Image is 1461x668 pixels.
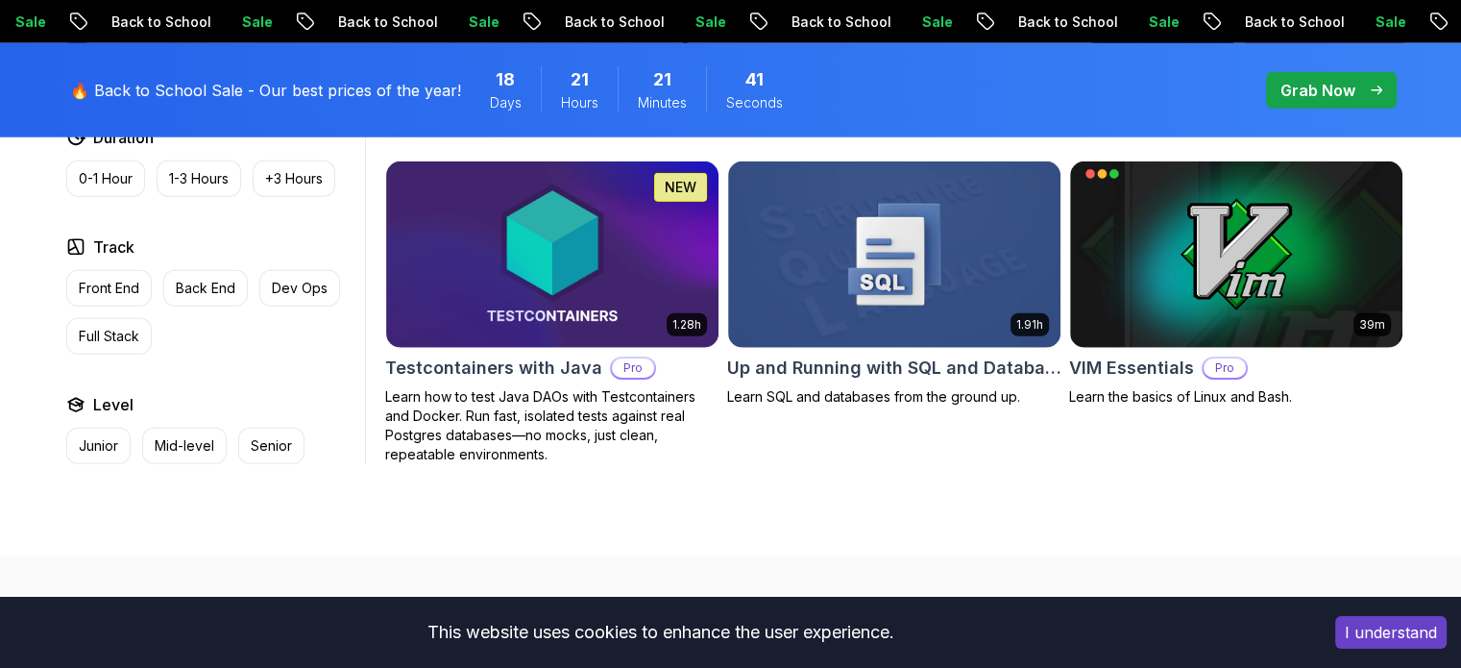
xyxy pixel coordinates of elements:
[70,79,461,102] p: 🔥 Back to School Sale - Our best prices of the year!
[79,436,118,456] p: Junior
[770,12,901,32] p: Back to School
[638,93,687,112] span: Minutes
[612,359,654,378] p: Pro
[386,161,718,348] img: Testcontainers with Java card
[272,279,328,298] p: Dev Ops
[265,169,323,188] p: +3 Hours
[1069,387,1403,407] p: Learn the basics of Linux and Bash.
[93,126,154,149] h2: Duration
[727,161,1061,407] a: Up and Running with SQL and Databases card1.91hUp and Running with SQL and DatabasesLearn SQL and...
[385,387,719,464] p: Learn how to test Java DAOs with Testcontainers and Docker. Run fast, isolated tests against real...
[726,93,783,112] span: Seconds
[66,161,145,197] button: 0-1 Hour
[79,327,139,346] p: Full Stack
[665,178,696,197] p: NEW
[66,270,152,307] button: Front End
[66,428,131,464] button: Junior
[251,436,292,456] p: Senior
[90,12,221,32] p: Back to School
[142,428,227,464] button: Mid-level
[490,93,522,112] span: Days
[259,270,340,307] button: Dev Ops
[1128,12,1189,32] p: Sale
[157,161,241,197] button: 1-3 Hours
[176,279,235,298] p: Back End
[221,12,282,32] p: Sale
[1069,355,1194,382] h2: VIM Essentials
[93,393,134,416] h2: Level
[571,66,589,93] span: 21 Hours
[727,387,1061,407] p: Learn SQL and databases from the ground up.
[385,161,719,464] a: Testcontainers with Java card1.28hNEWTestcontainers with JavaProLearn how to test Java DAOs with ...
[448,12,509,32] p: Sale
[672,317,701,333] p: 1.28h
[163,270,248,307] button: Back End
[901,12,962,32] p: Sale
[1280,79,1355,102] p: Grab Now
[66,318,152,355] button: Full Stack
[1204,359,1246,378] p: Pro
[155,436,214,456] p: Mid-level
[727,355,1061,382] h2: Up and Running with SQL and Databases
[14,611,1306,654] div: This website uses cookies to enhance the user experience.
[674,12,736,32] p: Sale
[79,279,139,298] p: Front End
[1016,317,1043,333] p: 1.91h
[1354,12,1416,32] p: Sale
[169,169,229,188] p: 1-3 Hours
[238,428,304,464] button: Senior
[997,12,1128,32] p: Back to School
[653,66,671,93] span: 21 Minutes
[253,161,335,197] button: +3 Hours
[1335,616,1447,649] button: Accept cookies
[1070,161,1402,348] img: VIM Essentials card
[544,12,674,32] p: Back to School
[317,12,448,32] p: Back to School
[1359,317,1385,333] p: 39m
[745,66,764,93] span: 41 Seconds
[728,161,1060,348] img: Up and Running with SQL and Databases card
[496,66,515,93] span: 18 Days
[93,235,134,259] h2: Track
[561,93,598,112] span: Hours
[1069,161,1403,407] a: VIM Essentials card39mVIM EssentialsProLearn the basics of Linux and Bash.
[385,355,602,382] h2: Testcontainers with Java
[79,169,133,188] p: 0-1 Hour
[1224,12,1354,32] p: Back to School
